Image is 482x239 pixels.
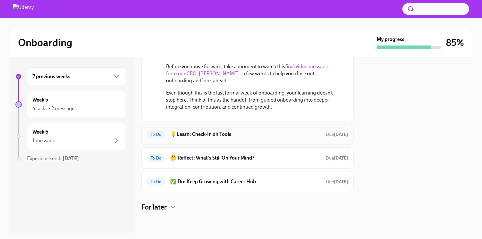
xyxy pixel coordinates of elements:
[326,155,348,161] span: Due
[326,155,348,161] span: September 13th, 2025 09:00
[141,202,167,212] h4: For later
[141,202,354,212] div: For later
[326,132,348,137] span: Due
[32,105,77,112] div: 4 tasks • 2 messages
[32,128,48,136] h6: Week 6
[446,37,464,48] h3: 85%
[63,155,79,161] strong: [DATE]
[147,129,348,139] a: To Do💡Learn: Check-In on ToolsDue[DATE]
[166,89,338,111] p: Even though this is the last formal week of onboarding, your learning doesn’t stop here. Think of...
[147,177,348,187] a: To Do✅ Do: Keep Growing with Career HubDue[DATE]
[334,179,348,185] strong: [DATE]
[334,132,348,137] strong: [DATE]
[377,36,404,43] strong: My progress
[326,179,348,185] span: September 13th, 2025 09:00
[147,156,165,161] span: To Do
[18,36,72,49] h2: Onboarding
[326,131,348,137] span: September 13th, 2025 09:00
[147,179,165,184] span: To Do
[334,155,348,161] strong: [DATE]
[15,91,126,118] a: Week 54 tasks • 2 messages
[326,179,348,185] span: Due
[170,154,321,161] h6: 🤔 Reflect: What's Still On Your Mind?
[32,137,55,144] div: 1 message
[170,178,321,185] h6: ✅ Do: Keep Growing with Career Hub
[32,96,48,103] h6: Week 5
[27,155,79,161] span: Experience ends
[147,132,165,137] span: To Do
[166,63,338,84] p: Before you move forward, take a moment to watch this —a few words to help you close out onboardin...
[32,73,70,80] h6: 7 previous weeks
[147,153,348,163] a: To Do🤔 Reflect: What's Still On Your Mind?Due[DATE]
[170,131,321,138] h6: 💡Learn: Check-In on Tools
[13,4,34,14] img: Udemy
[27,67,126,86] div: 7 previous weeks
[15,123,126,150] a: Week 61 message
